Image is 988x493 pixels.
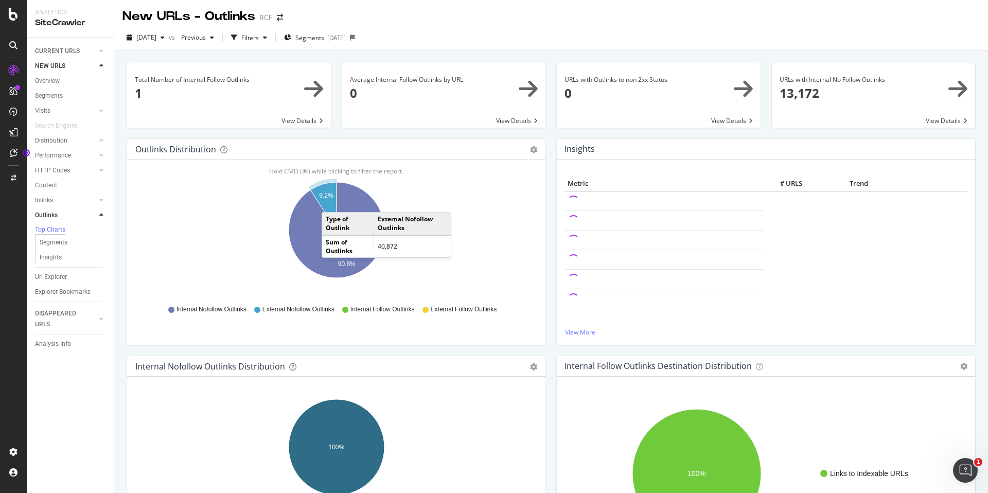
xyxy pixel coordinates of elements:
[262,305,334,314] span: External Nofollow Outlinks
[277,14,283,21] div: arrow-right-arrow-left
[40,252,62,263] div: Insights
[35,272,67,283] div: Url Explorer
[136,33,156,42] span: 2025 Sep. 2nd
[374,213,451,235] td: External Nofollow Outlinks
[177,305,246,314] span: Internal Nofollow Outlinks
[35,91,63,101] div: Segments
[35,120,88,131] a: Search Engines
[135,144,216,154] div: Outlinks Distribution
[40,237,107,248] a: Segments
[122,29,169,46] button: [DATE]
[241,33,259,42] div: Filters
[122,8,255,25] div: New URLs - Outlinks
[322,213,374,235] td: Type of Outlink
[35,105,50,116] div: Visits
[35,339,71,349] div: Analysis Info
[35,308,96,330] a: DISAPPEARED URLS
[227,29,271,46] button: Filters
[35,195,53,206] div: Inlinks
[295,33,324,42] span: Segments
[35,76,60,86] div: Overview
[530,363,537,371] div: gear
[35,225,65,234] div: Top Charts
[259,12,273,23] div: RCF
[805,176,913,191] th: Trend
[40,237,67,248] div: Segments
[35,180,107,191] a: Content
[329,444,345,451] text: 100%
[35,225,107,235] a: Top Charts
[564,142,595,156] h4: Insights
[327,33,346,42] div: [DATE]
[177,33,206,42] span: Previous
[35,61,65,72] div: NEW URLS
[35,272,107,283] a: Url Explorer
[431,305,497,314] span: External Follow Outlinks
[530,146,537,153] div: gear
[764,176,805,191] th: # URLS
[35,105,96,116] a: Visits
[35,17,105,29] div: SiteCrawler
[35,120,78,131] div: Search Engines
[135,176,537,295] svg: A chart.
[35,165,70,176] div: HTTP Codes
[35,150,71,161] div: Performance
[35,135,67,146] div: Distribution
[830,469,908,478] text: Links to Indexable URLs
[35,210,58,221] div: Outlinks
[319,192,333,199] text: 9.2%
[374,235,451,257] td: 40,872
[974,458,982,466] span: 1
[135,361,285,372] div: Internal Nofollow Outlinks Distribution
[35,287,91,297] div: Explorer Bookmarks
[35,8,105,17] div: Analytics
[565,328,967,337] a: View More
[35,180,57,191] div: Content
[35,46,96,57] a: CURRENT URLS
[35,287,107,297] a: Explorer Bookmarks
[953,458,978,483] iframe: Intercom live chat
[177,29,218,46] button: Previous
[35,150,96,161] a: Performance
[35,135,96,146] a: Distribution
[350,305,415,314] span: Internal Follow Outlinks
[169,33,177,42] span: vs
[687,469,706,478] text: 100%
[35,76,107,86] a: Overview
[35,308,87,330] div: DISAPPEARED URLS
[35,210,96,221] a: Outlinks
[35,91,107,101] a: Segments
[338,261,356,268] text: 90.8%
[35,165,96,176] a: HTTP Codes
[40,252,107,263] a: Insights
[565,176,764,191] th: Metric
[35,61,96,72] a: NEW URLS
[960,363,967,370] i: Options
[35,339,107,349] a: Analysis Info
[322,235,374,257] td: Sum of Outlinks
[564,359,752,373] h4: Internal Follow Outlinks Destination Distribution
[35,46,80,57] div: CURRENT URLS
[280,29,350,46] button: Segments[DATE]
[22,148,31,157] div: Tooltip anchor
[35,195,96,206] a: Inlinks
